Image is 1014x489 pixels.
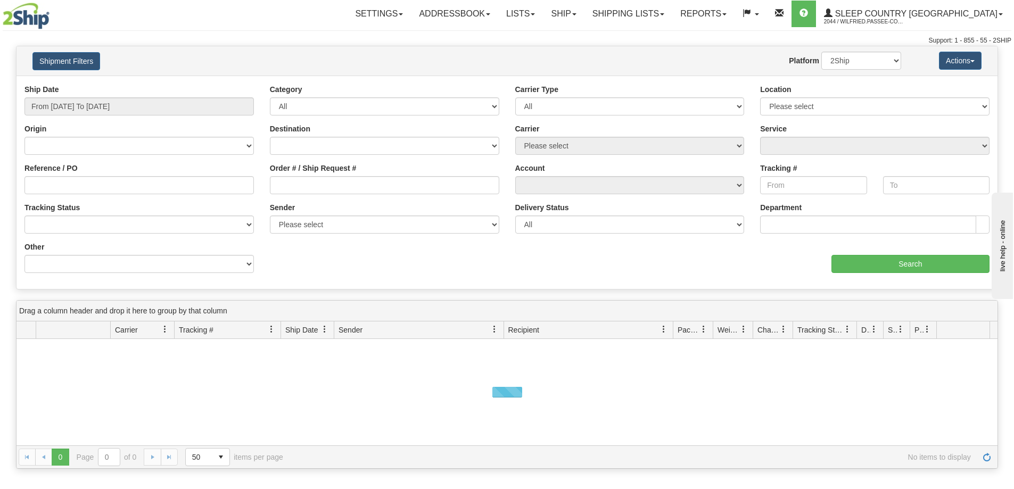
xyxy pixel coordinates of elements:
[24,84,59,95] label: Ship Date
[179,325,213,335] span: Tracking #
[990,190,1013,299] iframe: chat widget
[832,9,997,18] span: Sleep Country [GEOGRAPHIC_DATA]
[339,325,362,335] span: Sender
[262,320,281,338] a: Tracking # filter column settings
[212,449,229,466] span: select
[515,163,545,173] label: Account
[515,123,540,134] label: Carrier
[17,301,997,321] div: grid grouping header
[918,320,936,338] a: Pickup Status filter column settings
[584,1,672,27] a: Shipping lists
[3,36,1011,45] div: Support: 1 - 855 - 55 - 2SHIP
[978,449,995,466] a: Refresh
[838,320,856,338] a: Tracking Status filter column settings
[718,325,740,335] span: Weight
[760,202,802,213] label: Department
[411,1,498,27] a: Addressbook
[32,52,100,70] button: Shipment Filters
[888,325,897,335] span: Shipment Issues
[861,325,870,335] span: Delivery Status
[695,320,713,338] a: Packages filter column settings
[3,3,50,29] img: logo2044.jpg
[774,320,793,338] a: Charge filter column settings
[270,163,357,173] label: Order # / Ship Request #
[757,325,780,335] span: Charge
[824,16,904,27] span: 2044 / Wilfried.Passee-Coutrin
[543,1,584,27] a: Ship
[831,255,990,273] input: Search
[515,202,569,213] label: Delivery Status
[185,448,283,466] span: items per page
[192,452,206,462] span: 50
[655,320,673,338] a: Recipient filter column settings
[24,123,46,134] label: Origin
[498,1,543,27] a: Lists
[316,320,334,338] a: Ship Date filter column settings
[672,1,735,27] a: Reports
[77,448,137,466] span: Page of 0
[760,84,791,95] label: Location
[760,176,867,194] input: From
[789,55,819,66] label: Platform
[347,1,411,27] a: Settings
[678,325,700,335] span: Packages
[797,325,844,335] span: Tracking Status
[508,325,539,335] span: Recipient
[115,325,138,335] span: Carrier
[270,123,310,134] label: Destination
[760,163,797,173] label: Tracking #
[883,176,990,194] input: To
[939,52,982,70] button: Actions
[156,320,174,338] a: Carrier filter column settings
[52,449,69,466] span: Page 0
[760,123,787,134] label: Service
[816,1,1011,27] a: Sleep Country [GEOGRAPHIC_DATA] 2044 / Wilfried.Passee-Coutrin
[735,320,753,338] a: Weight filter column settings
[185,448,230,466] span: Page sizes drop down
[515,84,558,95] label: Carrier Type
[914,325,924,335] span: Pickup Status
[270,84,302,95] label: Category
[8,9,98,17] div: live help - online
[298,453,971,461] span: No items to display
[865,320,883,338] a: Delivery Status filter column settings
[270,202,295,213] label: Sender
[892,320,910,338] a: Shipment Issues filter column settings
[485,320,504,338] a: Sender filter column settings
[285,325,318,335] span: Ship Date
[24,202,80,213] label: Tracking Status
[24,242,44,252] label: Other
[24,163,78,173] label: Reference / PO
